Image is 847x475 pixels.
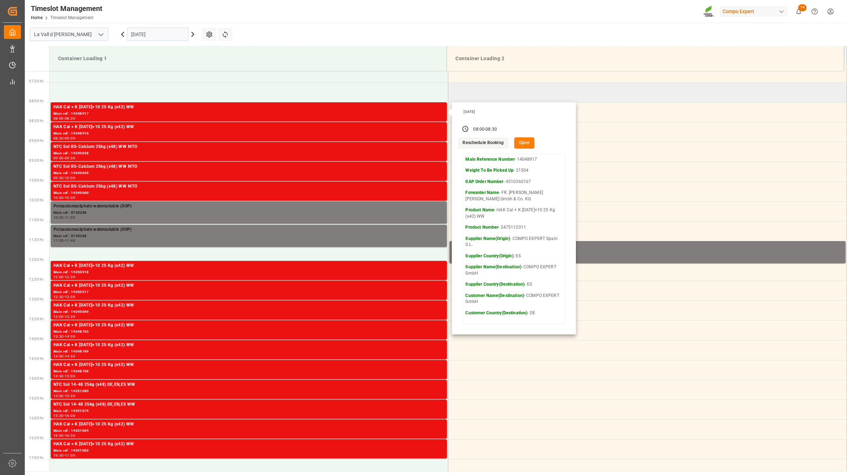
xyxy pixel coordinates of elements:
[65,355,75,358] div: 14:30
[54,176,64,179] div: 09:30
[54,349,444,355] div: Main ref : 14048769
[54,368,444,374] div: Main ref : 14048768
[465,157,515,162] strong: Main Reference Number
[65,454,75,457] div: 17:00
[54,289,444,295] div: Main ref : 14050917
[54,124,444,131] div: HAK Cal + K [DATE]+10 25 Kg (x42) WW
[29,357,44,361] span: 14:30 Hr
[29,79,44,83] span: 07:30 Hr
[465,310,562,316] p: - DE
[54,117,64,120] div: 08:00
[703,5,715,18] img: Screenshot%202023-09-29%20at%2010.02.21.png_1712312052.png
[453,52,838,65] div: Container Loading 2
[54,355,64,358] div: 14:00
[65,275,75,279] div: 12:30
[54,374,64,378] div: 14:30
[64,216,65,219] div: -
[64,117,65,120] div: -
[54,111,444,117] div: Main ref : 14048917
[64,414,65,417] div: -
[65,117,75,120] div: 08:30
[127,28,189,41] input: DD.MM.YYYY
[54,428,444,434] div: Main ref : 14051064
[54,137,64,140] div: 08:30
[29,377,44,380] span: 15:00 Hr
[465,224,562,231] p: - 2475112011
[29,119,44,123] span: 08:30 Hr
[465,225,498,230] strong: Product Number
[473,126,484,133] div: 08:00
[64,176,65,179] div: -
[65,434,75,437] div: 16:30
[54,150,444,156] div: Main ref : 14049658
[54,190,444,196] div: Main ref : 14049660
[54,196,64,199] div: 10:00
[54,388,444,394] div: Main ref : 14051080
[54,262,444,269] div: HAK Cal + K [DATE]+10 25 Kg (x42) WW
[65,176,75,179] div: 10:00
[54,414,64,417] div: 15:30
[465,156,562,163] p: - 14048917
[54,216,64,219] div: 10:30
[64,434,65,437] div: -
[465,236,510,241] strong: Supplier Name(Origin)
[465,179,562,185] p: - 4510360167
[65,394,75,397] div: 15:30
[54,454,64,457] div: 16:30
[465,207,562,219] p: - HAK Cal + K [DATE]+10 25 Kg (x42) WW
[65,216,75,219] div: 11:05
[54,170,444,176] div: Main ref : 14049659
[465,236,562,248] p: - COMPO EXPERT Spain S.L.
[64,275,65,279] div: -
[29,99,44,103] span: 08:00 Hr
[484,126,486,133] div: -
[54,131,444,137] div: Main ref : 14048916
[55,52,441,65] div: Container Loading 1
[65,137,75,140] div: 09:00
[65,239,75,242] div: 11:40
[54,394,64,397] div: 15:00
[54,282,444,289] div: HAK Cal + K [DATE]+10 25 Kg (x42) WW
[54,156,64,160] div: 09:00
[465,168,514,173] strong: Weight To Be Picked Up
[54,226,444,233] div: Potassiumsulphate watersoluble (SOP)
[486,126,497,133] div: 08:30
[720,5,791,18] button: Compo Expert
[465,253,513,258] strong: Supplier Country(Origin)
[65,295,75,298] div: 13:00
[54,104,444,111] div: HAK Cal + K [DATE]+10 25 Kg (x42) WW
[54,183,444,190] div: NTC Sol BS-Calcium 25kg (x48) WW MTO
[452,242,843,250] div: Potassiumsulphate watersoluble (SOP)
[65,374,75,378] div: 15:00
[514,137,535,149] button: Open
[54,335,64,338] div: 13:30
[65,315,75,318] div: 13:30
[29,436,44,440] span: 16:30 Hr
[64,137,65,140] div: -
[54,309,444,315] div: Main ref : 14049069
[29,277,44,281] span: 12:30 Hr
[465,179,503,184] strong: SAP Order Number
[54,448,444,454] div: Main ref : 14051063
[465,282,525,287] strong: Supplier Country(Destination)
[54,401,444,408] div: NTC Sol 14-48 25kg (x48) DE,EN,ES WW
[54,441,444,448] div: HAK Cal + K [DATE]+10 25 Kg (x42) WW
[29,218,44,222] span: 11:00 Hr
[64,335,65,338] div: -
[29,159,44,162] span: 09:30 Hr
[31,3,102,14] div: Timeslot Management
[65,156,75,160] div: 09:30
[720,6,788,17] div: Compo Expert
[465,253,562,259] p: - ES
[54,163,444,170] div: NTC Sol BS-Calcium 25kg (x48) WW MTO
[64,156,65,160] div: -
[64,239,65,242] div: -
[64,295,65,298] div: -
[64,355,65,358] div: -
[54,381,444,388] div: NTC Sol 14-48 25kg (x48) DE,EN,ES WW
[30,28,108,41] input: Type to search/select
[807,4,823,19] button: Help Center
[64,394,65,397] div: -
[54,329,444,335] div: Main ref : 14048765
[54,210,444,216] div: Main ref : 5745288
